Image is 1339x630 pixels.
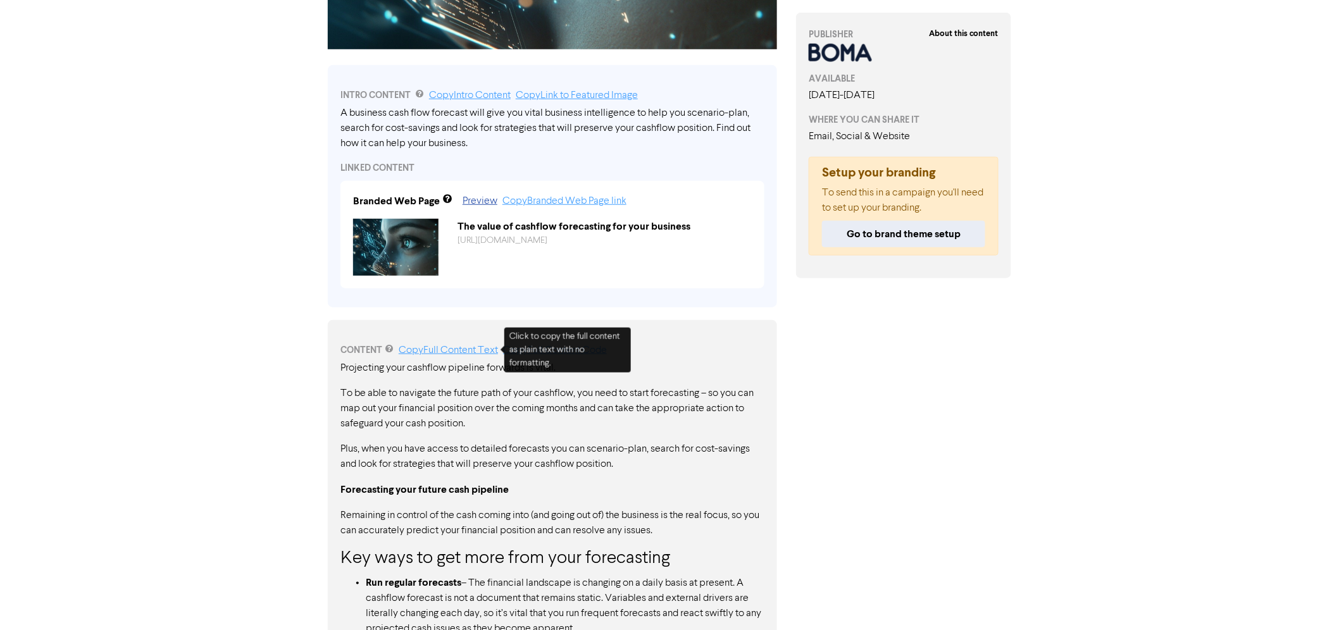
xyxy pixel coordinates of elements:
[929,28,999,39] strong: About this content
[809,113,999,127] div: WHERE YOU CAN SHARE IT
[822,185,985,216] p: To send this in a campaign you'll need to set up your branding.
[340,442,764,472] p: Plus, when you have access to detailed forecasts you can scenario-plan, search for cost-savings a...
[340,88,764,103] div: INTRO CONTENT
[353,194,440,209] div: Branded Web Page
[340,548,764,570] h3: Key ways to get more from your forecasting
[809,72,999,85] div: AVAILABLE
[516,90,638,101] a: Copy Link to Featured Image
[809,88,999,103] div: [DATE] - [DATE]
[340,361,764,376] p: Projecting your cashflow pipeline forwards is vital.
[399,345,498,355] a: Copy Full Content Text
[504,328,631,373] div: Click to copy the full content as plain text with no formatting.
[340,161,764,175] div: LINKED CONTENT
[340,386,764,431] p: To be able to navigate the future path of your cashflow, you need to start forecasting – so you c...
[809,129,999,144] div: Email, Social & Website
[429,90,511,101] a: Copy Intro Content
[822,165,985,180] h5: Setup your branding
[809,28,999,41] div: PUBLISHER
[366,576,461,589] strong: Run regular forecasts
[340,483,509,496] strong: Forecasting your future cash pipeline
[448,234,761,247] div: https://public2.bomamarketing.com/cp/quQgLXkVNS9AFQOoHZqcU?sa=K64BtoFw
[340,106,764,151] div: A business cash flow forecast will give you vital business intelligence to help you scenario-plan...
[1276,569,1339,630] iframe: Chat Widget
[340,343,764,358] div: CONTENT
[822,221,985,247] button: Go to brand theme setup
[458,236,547,245] a: [URL][DOMAIN_NAME]
[340,508,764,538] p: Remaining in control of the cash coming into (and going out of) the business is the real focus, s...
[463,196,497,206] a: Preview
[448,219,761,234] div: The value of cashflow forecasting for your business
[502,196,626,206] a: Copy Branded Web Page link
